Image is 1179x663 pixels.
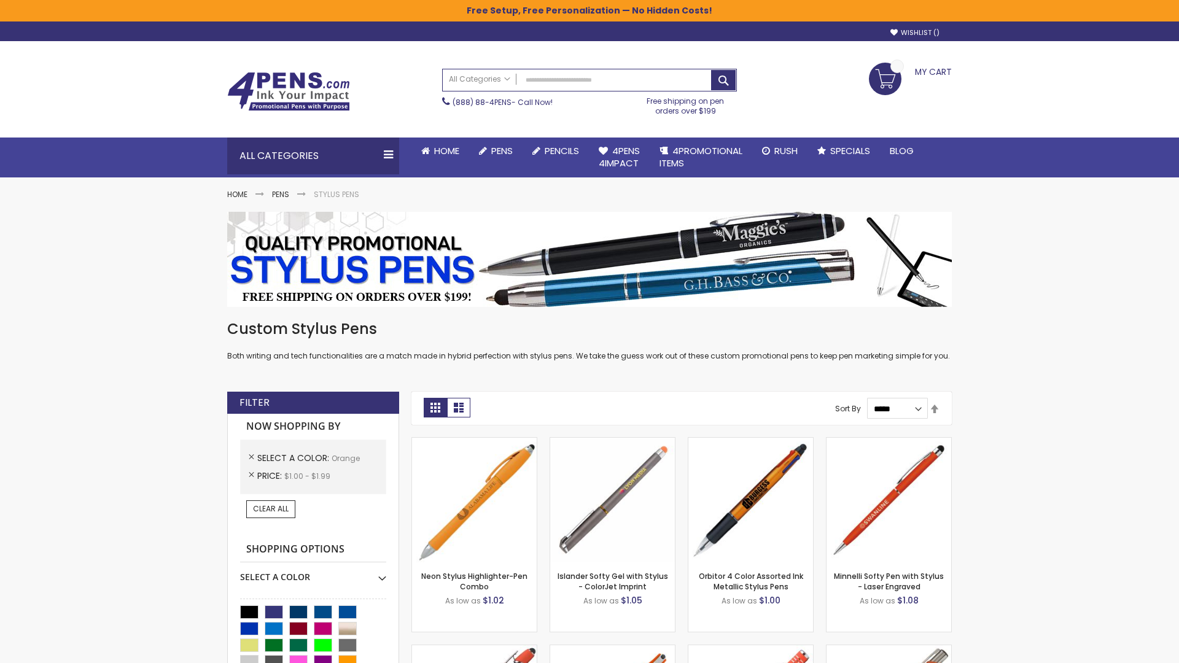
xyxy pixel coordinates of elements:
[688,437,813,448] a: Orbitor 4 Color Assorted Ink Metallic Stylus Pens-Orange
[834,571,944,591] a: Minnelli Softy Pen with Stylus - Laser Engraved
[314,189,359,200] strong: Stylus Pens
[589,138,650,177] a: 4Pens4impact
[453,97,553,107] span: - Call Now!
[545,144,579,157] span: Pencils
[227,72,350,111] img: 4Pens Custom Pens and Promotional Products
[227,319,952,339] h1: Custom Stylus Pens
[240,562,386,583] div: Select A Color
[239,396,270,409] strong: Filter
[752,138,807,165] a: Rush
[523,138,589,165] a: Pencils
[722,595,757,606] span: As low as
[491,144,513,157] span: Pens
[650,138,752,177] a: 4PROMOTIONALITEMS
[411,138,469,165] a: Home
[272,189,289,200] a: Pens
[830,144,870,157] span: Specials
[434,144,459,157] span: Home
[634,91,737,116] div: Free shipping on pen orders over $199
[688,645,813,655] a: Marin Softy Pen with Stylus - Laser Engraved-Orange
[412,437,537,448] a: Neon Stylus Highlighter-Pen Combo-Orange
[443,69,516,90] a: All Categories
[227,212,952,307] img: Stylus Pens
[827,437,951,448] a: Minnelli Softy Pen with Stylus - Laser Engraved-Orange
[880,138,924,165] a: Blog
[890,28,940,37] a: Wishlist
[424,398,447,417] strong: Grid
[412,438,537,562] img: Neon Stylus Highlighter-Pen Combo-Orange
[253,503,289,514] span: Clear All
[332,453,360,463] span: Orange
[227,138,399,174] div: All Categories
[774,144,798,157] span: Rush
[240,537,386,563] strong: Shopping Options
[483,594,504,607] span: $1.02
[550,438,675,562] img: Islander Softy Gel with Stylus - ColorJet Imprint-Orange
[827,438,951,562] img: Minnelli Softy Pen with Stylus - Laser Engraved-Orange
[807,138,880,165] a: Specials
[699,571,803,591] a: Orbitor 4 Color Assorted Ink Metallic Stylus Pens
[621,594,642,607] span: $1.05
[759,594,780,607] span: $1.00
[412,645,537,655] a: 4P-MS8B-Orange
[890,144,914,157] span: Blog
[246,500,295,518] a: Clear All
[257,452,332,464] span: Select A Color
[449,74,510,84] span: All Categories
[827,645,951,655] a: Tres-Chic Softy Brights with Stylus Pen - Laser-Orange
[558,571,668,591] a: Islander Softy Gel with Stylus - ColorJet Imprint
[660,144,742,169] span: 4PROMOTIONAL ITEMS
[835,403,861,414] label: Sort By
[469,138,523,165] a: Pens
[583,595,619,606] span: As low as
[421,571,527,591] a: Neon Stylus Highlighter-Pen Combo
[227,319,952,362] div: Both writing and tech functionalities are a match made in hybrid perfection with stylus pens. We ...
[284,471,330,481] span: $1.00 - $1.99
[227,189,247,200] a: Home
[445,595,481,606] span: As low as
[550,437,675,448] a: Islander Softy Gel with Stylus - ColorJet Imprint-Orange
[453,97,512,107] a: (888) 88-4PENS
[688,438,813,562] img: Orbitor 4 Color Assorted Ink Metallic Stylus Pens-Orange
[897,594,919,607] span: $1.08
[240,414,386,440] strong: Now Shopping by
[599,144,640,169] span: 4Pens 4impact
[550,645,675,655] a: Avendale Velvet Touch Stylus Gel Pen-Orange
[257,470,284,482] span: Price
[860,595,895,606] span: As low as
